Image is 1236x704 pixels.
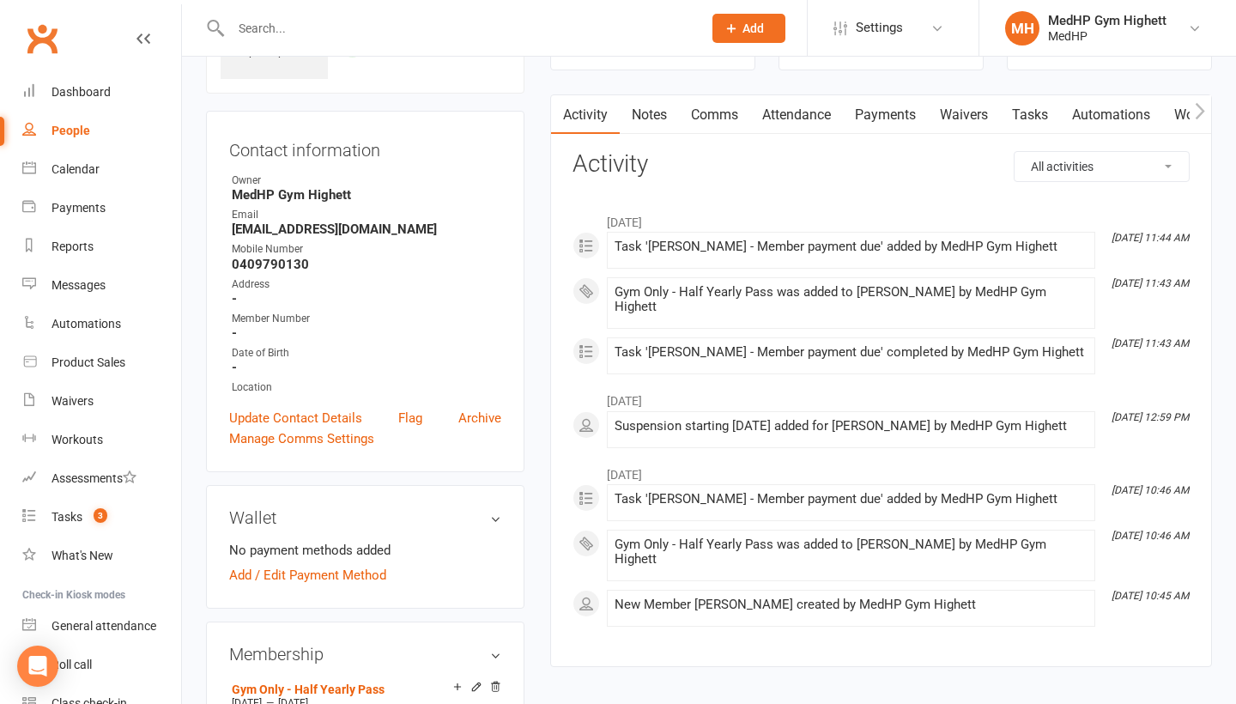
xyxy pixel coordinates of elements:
[1005,11,1039,46] div: MH
[22,73,181,112] a: Dashboard
[22,537,181,575] a: What's New
[750,95,843,135] a: Attendance
[615,285,1088,314] div: Gym Only - Half Yearly Pass was added to [PERSON_NAME] by MedHP Gym Highett
[22,646,181,684] a: Roll call
[94,508,107,523] span: 3
[22,498,181,537] a: Tasks 3
[232,325,501,341] strong: -
[232,241,501,258] div: Mobile Number
[573,383,1190,410] li: [DATE]
[22,459,181,498] a: Assessments
[232,173,501,189] div: Owner
[1112,484,1189,496] i: [DATE] 10:46 AM
[51,201,106,215] div: Payments
[22,382,181,421] a: Waivers
[229,408,362,428] a: Update Contact Details
[1060,95,1162,135] a: Automations
[51,394,94,408] div: Waivers
[1112,337,1189,349] i: [DATE] 11:43 AM
[229,645,501,664] h3: Membership
[51,278,106,292] div: Messages
[398,408,422,428] a: Flag
[573,151,1190,178] h3: Activity
[22,112,181,150] a: People
[229,508,501,527] h3: Wallet
[615,345,1088,360] div: Task '[PERSON_NAME] - Member payment due' completed by MedHP Gym Highett
[232,291,501,306] strong: -
[51,658,92,671] div: Roll call
[232,345,501,361] div: Date of Birth
[458,408,501,428] a: Archive
[226,16,690,40] input: Search...
[22,189,181,228] a: Payments
[51,549,113,562] div: What's New
[22,150,181,189] a: Calendar
[843,95,928,135] a: Payments
[21,17,64,60] a: Clubworx
[1112,411,1189,423] i: [DATE] 12:59 PM
[856,9,903,47] span: Settings
[615,537,1088,567] div: Gym Only - Half Yearly Pass was added to [PERSON_NAME] by MedHP Gym Highett
[51,471,136,485] div: Assessments
[615,492,1088,507] div: Task '[PERSON_NAME] - Member payment due' added by MedHP Gym Highett
[51,124,90,137] div: People
[615,240,1088,254] div: Task '[PERSON_NAME] - Member payment due' added by MedHP Gym Highett
[229,428,374,449] a: Manage Comms Settings
[1048,13,1166,28] div: MedHP Gym Highett
[22,266,181,305] a: Messages
[22,607,181,646] a: General attendance kiosk mode
[742,21,764,35] span: Add
[17,646,58,687] div: Open Intercom Messenger
[1112,277,1189,289] i: [DATE] 11:43 AM
[232,257,501,272] strong: 0409790130
[51,317,121,331] div: Automations
[229,565,386,586] a: Add / Edit Payment Method
[232,379,501,396] div: Location
[51,240,94,253] div: Reports
[232,360,501,375] strong: -
[232,187,501,203] strong: MedHP Gym Highett
[620,95,679,135] a: Notes
[615,598,1088,612] div: New Member [PERSON_NAME] created by MedHP Gym Highett
[22,305,181,343] a: Automations
[232,222,501,237] strong: [EMAIL_ADDRESS][DOMAIN_NAME]
[232,207,501,223] div: Email
[679,95,750,135] a: Comms
[232,683,385,696] a: Gym Only - Half Yearly Pass
[1112,232,1189,244] i: [DATE] 11:44 AM
[1112,530,1189,542] i: [DATE] 10:46 AM
[573,204,1190,232] li: [DATE]
[51,355,125,369] div: Product Sales
[573,457,1190,484] li: [DATE]
[51,85,111,99] div: Dashboard
[229,540,501,561] li: No payment methods added
[229,134,501,160] h3: Contact information
[1000,95,1060,135] a: Tasks
[1112,590,1189,602] i: [DATE] 10:45 AM
[22,421,181,459] a: Workouts
[1048,28,1166,44] div: MedHP
[22,343,181,382] a: Product Sales
[928,95,1000,135] a: Waivers
[712,14,785,43] button: Add
[551,95,620,135] a: Activity
[51,510,82,524] div: Tasks
[22,228,181,266] a: Reports
[51,433,103,446] div: Workouts
[232,276,501,293] div: Address
[615,419,1088,434] div: Suspension starting [DATE] added for [PERSON_NAME] by MedHP Gym Highett
[51,162,100,176] div: Calendar
[232,311,501,327] div: Member Number
[51,619,156,633] div: General attendance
